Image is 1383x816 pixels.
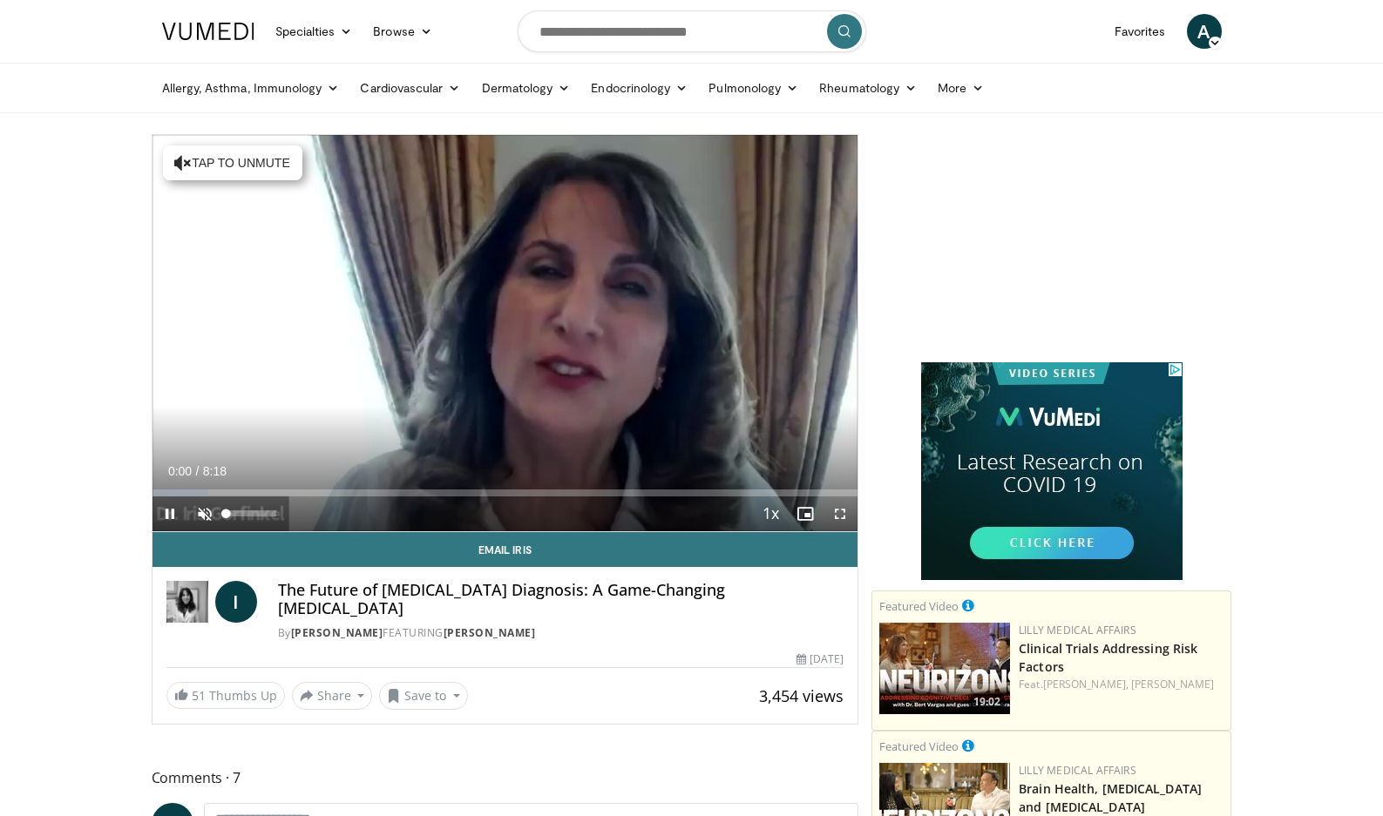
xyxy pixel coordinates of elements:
[518,10,866,52] input: Search topics, interventions
[879,598,959,614] small: Featured Video
[1019,780,1202,815] a: Brain Health, [MEDICAL_DATA] and [MEDICAL_DATA]
[153,532,858,567] a: Email Iris
[291,625,383,640] a: [PERSON_NAME]
[152,766,859,789] span: Comments 7
[823,496,858,531] button: Fullscreen
[379,682,468,710] button: Save to
[968,694,1006,710] span: 19:02
[753,496,788,531] button: Playback Rate
[153,135,858,532] video-js: Video Player
[879,738,959,754] small: Featured Video
[1019,763,1136,778] a: Lilly Medical Affairs
[203,464,227,478] span: 8:18
[927,71,994,105] a: More
[1104,14,1176,49] a: Favorites
[192,687,206,704] span: 51
[879,623,1010,714] a: 19:02
[278,625,844,641] div: By FEATURING
[809,71,927,105] a: Rheumatology
[580,71,698,105] a: Endocrinology
[292,682,373,710] button: Share
[153,489,858,496] div: Progress Bar
[1019,623,1136,637] a: Lilly Medical Affairs
[698,71,809,105] a: Pulmonology
[152,71,350,105] a: Allergy, Asthma, Immunology
[444,625,536,640] a: [PERSON_NAME]
[921,134,1183,352] iframe: Advertisement
[1131,677,1214,691] a: [PERSON_NAME]
[797,651,844,667] div: [DATE]
[227,510,276,516] div: Volume Level
[265,14,363,49] a: Specialties
[162,23,254,40] img: VuMedi Logo
[215,581,257,623] a: I
[196,464,200,478] span: /
[363,14,443,49] a: Browse
[1043,677,1129,691] a: [PERSON_NAME],
[788,496,823,531] button: Enable picture-in-picture mode
[349,71,471,105] a: Cardiovascular
[1187,14,1222,49] a: A
[879,623,1010,714] img: 1541e73f-d457-4c7d-a135-57e066998777.png.150x105_q85_crop-smart_upscale.jpg
[153,496,187,531] button: Pause
[759,685,844,706] span: 3,454 views
[1019,677,1224,692] div: Feat.
[166,682,285,709] a: 51 Thumbs Up
[1019,640,1197,675] a: Clinical Trials Addressing Risk Factors
[168,464,192,478] span: 0:00
[187,496,222,531] button: Unmute
[278,581,844,618] h4: The Future of [MEDICAL_DATA] Diagnosis: A Game-Changing [MEDICAL_DATA]
[921,362,1183,580] iframe: Advertisement
[166,581,208,623] img: Dr. Iris Gorfinkel
[471,71,581,105] a: Dermatology
[163,145,302,180] button: Tap to unmute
